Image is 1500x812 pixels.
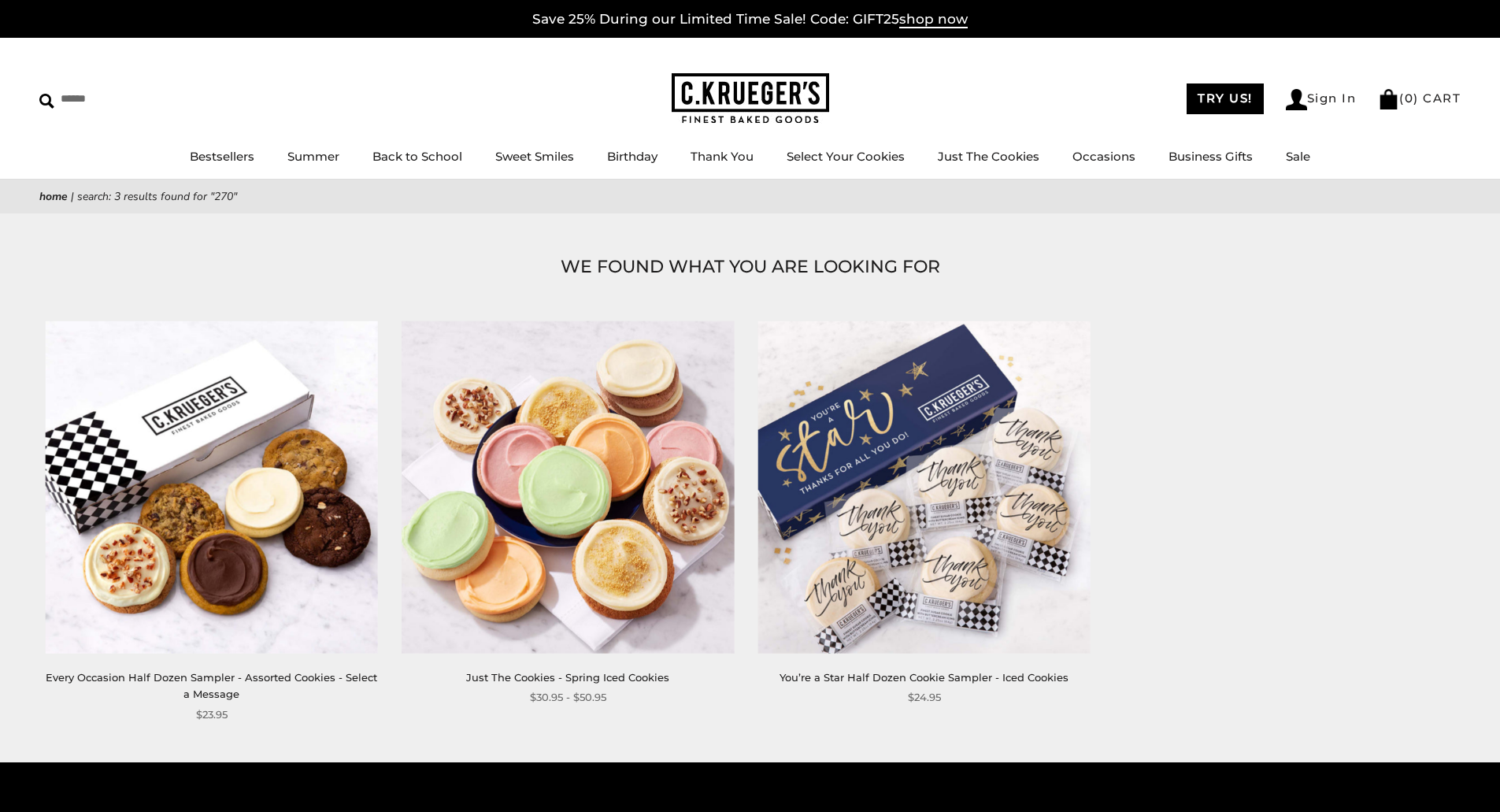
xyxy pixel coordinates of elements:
[1286,149,1310,164] a: Sale
[938,149,1039,164] a: Just The Cookies
[532,11,968,28] a: Save 25% During our Limited Time Sale! Code: GIFT25shop now
[39,87,227,111] input: Search
[691,149,754,164] a: Thank You
[196,706,228,723] span: $23.95
[672,73,829,124] img: C.KRUEGER'S
[39,94,54,109] img: Search
[372,149,462,164] a: Back to School
[71,189,74,204] span: |
[287,149,339,164] a: Summer
[1169,149,1253,164] a: Business Gifts
[1286,89,1307,110] img: Account
[908,689,941,706] span: $24.95
[39,187,1461,206] nav: breadcrumbs
[495,149,574,164] a: Sweet Smiles
[787,149,905,164] a: Select Your Cookies
[1378,89,1399,109] img: Bag
[39,189,68,204] a: Home
[402,321,734,653] img: Just The Cookies - Spring Iced Cookies
[607,149,657,164] a: Birthday
[190,149,254,164] a: Bestsellers
[1072,149,1135,164] a: Occasions
[63,253,1437,281] h1: WE FOUND WHAT YOU ARE LOOKING FOR
[780,671,1069,684] a: You’re a Star Half Dozen Cookie Sampler - Iced Cookies
[1286,89,1357,110] a: Sign In
[758,321,1091,653] img: You’re a Star Half Dozen Cookie Sampler - Iced Cookies
[1405,91,1414,106] span: 0
[46,671,377,700] a: Every Occasion Half Dozen Sampler - Assorted Cookies - Select a Message
[466,671,669,684] a: Just The Cookies - Spring Iced Cookies
[899,11,968,28] span: shop now
[1187,83,1264,114] a: TRY US!
[1378,91,1461,106] a: (0) CART
[77,189,237,204] span: Search: 3 results found for "270"
[530,689,606,706] span: $30.95 - $50.95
